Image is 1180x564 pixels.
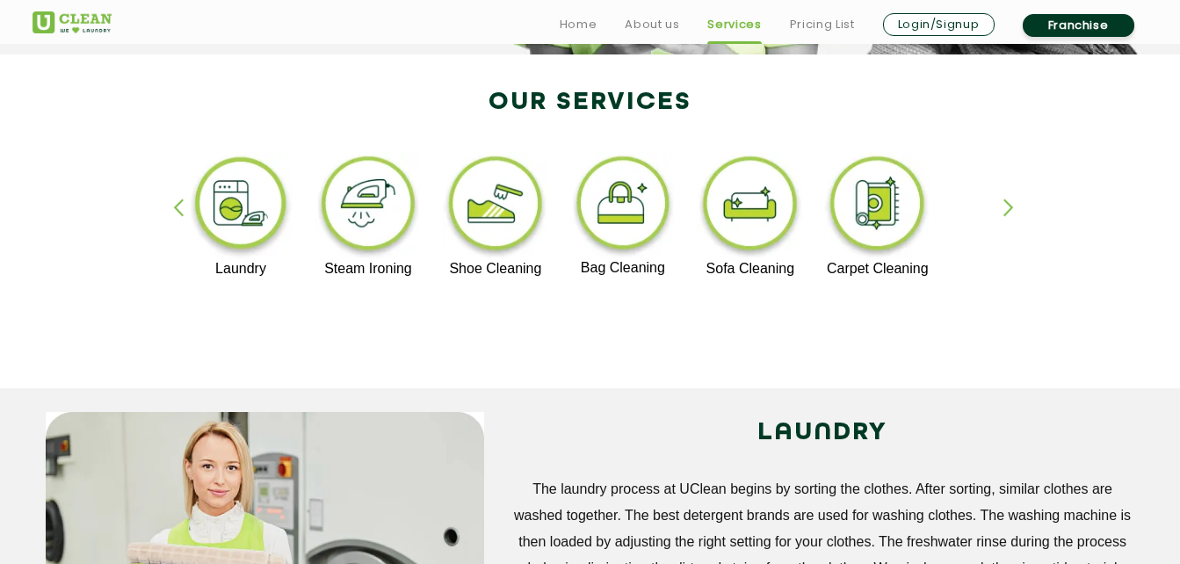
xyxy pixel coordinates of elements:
p: Sofa Cleaning [696,261,804,277]
h2: LAUNDRY [510,412,1135,454]
img: steam_ironing_11zon.webp [315,152,423,261]
p: Laundry [187,261,295,277]
a: About us [625,14,679,35]
p: Carpet Cleaning [823,261,931,277]
img: UClean Laundry and Dry Cleaning [33,11,112,33]
img: sofa_cleaning_11zon.webp [696,152,804,261]
img: laundry_cleaning_11zon.webp [187,152,295,261]
p: Bag Cleaning [569,260,677,276]
img: shoe_cleaning_11zon.webp [442,152,550,261]
img: bag_cleaning_11zon.webp [569,152,677,260]
p: Steam Ironing [315,261,423,277]
a: Pricing List [790,14,855,35]
a: Login/Signup [883,13,995,36]
a: Franchise [1023,14,1134,37]
a: Services [707,14,761,35]
a: Home [560,14,597,35]
img: carpet_cleaning_11zon.webp [823,152,931,261]
p: Shoe Cleaning [442,261,550,277]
